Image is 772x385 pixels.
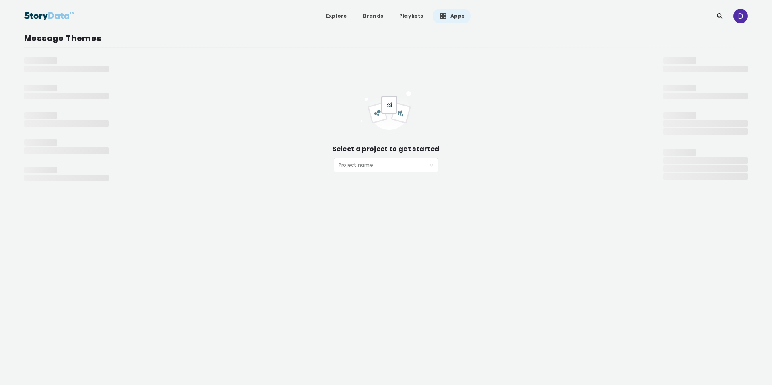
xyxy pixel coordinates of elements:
[433,9,471,23] a: Apps
[361,90,411,130] img: empty_project-ae3004c6.svg
[733,9,748,23] img: ACg8ocKzwPDiA-G5ZA1Mflw8LOlJAqwuiocHy5HQ8yAWPW50gy9RiA=s96-c
[320,9,353,23] a: Explore
[24,32,748,44] div: Message Themes
[357,9,390,23] a: Brands
[393,9,429,23] a: Playlists
[333,144,440,154] div: Select a project to get started
[24,9,75,23] img: StoryData Logo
